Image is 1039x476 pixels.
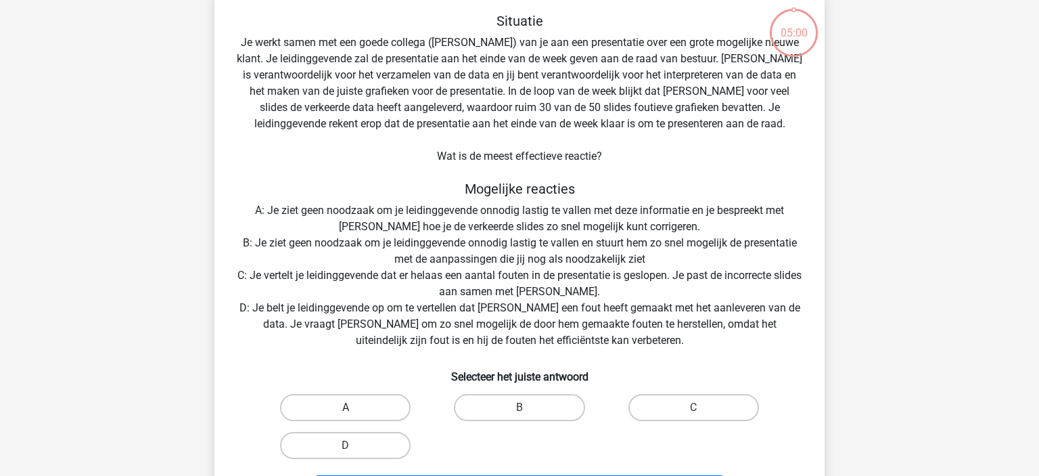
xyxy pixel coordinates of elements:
label: C [628,394,759,421]
h5: Situatie [236,13,803,29]
label: A [280,394,411,421]
h5: Mogelijke reacties [236,181,803,197]
label: B [454,394,584,421]
div: 05:00 [768,7,819,41]
label: D [280,432,411,459]
h6: Selecteer het juiste antwoord [236,360,803,383]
